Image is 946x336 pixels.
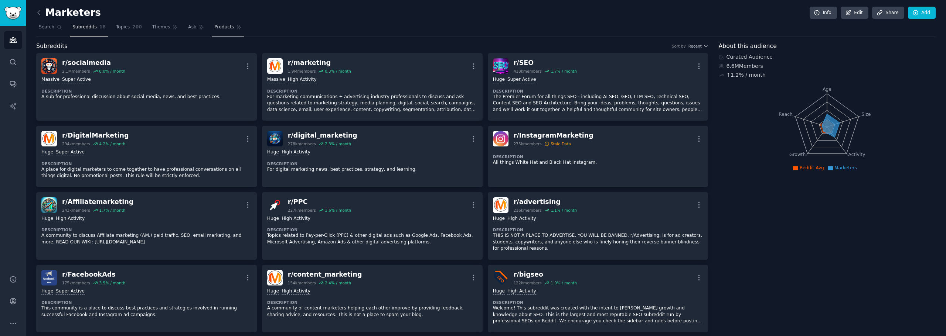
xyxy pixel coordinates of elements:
[99,24,106,31] span: 18
[36,265,257,332] a: FacebookAdsr/FacebookAds175kmembers3.5% / monthHugeSuper ActiveDescriptionThis community is a pla...
[493,215,505,222] div: Huge
[672,44,686,49] div: Sort by
[325,141,351,146] div: 2.3 % / month
[262,192,483,260] a: PPCr/PPC227kmembers1.6% / monthHugeHigh ActivityDescriptionTopics related to Pay-per-Click (PPC) ...
[267,94,477,113] p: For marketing communications + advertising industry professionals to discuss and ask questions re...
[267,166,477,173] p: For digital marketing news, best practices, strategy, and learning.
[267,58,283,74] img: marketing
[267,300,477,305] dt: Description
[861,111,871,117] tspan: Size
[288,131,357,140] div: r/ digital_marketing
[719,62,936,70] div: 6.6M Members
[288,280,316,285] div: 154k members
[62,76,91,83] div: Super Active
[493,270,508,285] img: bigseo
[39,24,54,31] span: Search
[493,58,508,74] img: SEO
[36,53,257,121] a: socialmediar/socialmedia2.1Mmembers0.0% / monthMassiveSuper ActiveDescriptionA sub for profession...
[36,21,65,37] a: Search
[514,58,577,67] div: r/ SEO
[56,149,85,156] div: Super Active
[62,131,129,140] div: r/ DigitalMarketing
[150,21,181,37] a: Themes
[36,126,257,187] a: DigitalMarketingr/DigitalMarketing294kmembers4.2% / monthHugeSuper ActiveDescriptionA place for d...
[41,227,252,232] dt: Description
[41,300,252,305] dt: Description
[41,215,53,222] div: Huge
[507,76,536,83] div: Super Active
[41,197,57,213] img: Affiliatemarketing
[113,21,144,37] a: Topics200
[688,44,708,49] button: Recent
[4,7,21,20] img: GummySearch logo
[551,141,571,146] div: Stale Data
[41,232,252,245] p: A community to discuss Affiliate marketing (AM,) paid traffic, SEO, email marketing, and more. RE...
[267,215,279,222] div: Huge
[288,58,351,67] div: r/ marketing
[214,24,234,31] span: Products
[36,42,68,51] span: Subreddits
[848,152,865,157] tspan: Activity
[282,215,310,222] div: High Activity
[56,288,85,295] div: Super Active
[267,149,279,156] div: Huge
[493,131,508,146] img: InstagramMarketing
[41,89,252,94] dt: Description
[116,24,130,31] span: Topics
[41,270,57,285] img: FacebookAds
[282,288,310,295] div: High Activity
[267,76,285,83] div: Massive
[288,197,351,207] div: r/ PPC
[267,89,477,94] dt: Description
[267,131,283,146] img: digital_marketing
[267,305,477,318] p: A community of content marketers helping each other improve by providing feedback, sharing advice...
[99,208,125,213] div: 1.7 % / month
[99,280,125,285] div: 3.5 % / month
[800,165,824,170] span: Reddit Avg
[493,288,505,295] div: Huge
[488,53,708,121] a: SEOr/SEO418kmembers1.7% / monthHugeSuper ActiveDescriptionThe Premier Forum for all things SEO - ...
[841,7,868,19] a: Edit
[70,21,108,37] a: Subreddits18
[62,141,90,146] div: 294k members
[493,94,703,113] p: The Premier Forum for all things SEO - including AI SEO, GEO, LLM SEO, Technical SEO, Content SEO...
[56,215,85,222] div: High Activity
[288,69,316,74] div: 1.9M members
[41,161,252,166] dt: Description
[493,227,703,232] dt: Description
[62,208,90,213] div: 243k members
[132,24,142,31] span: 200
[72,24,97,31] span: Subreddits
[36,7,101,19] h2: Marketers
[288,208,316,213] div: 227k members
[514,197,577,207] div: r/ advertising
[62,69,90,74] div: 2.1M members
[267,227,477,232] dt: Description
[41,305,252,318] p: This community is a place to discuss best practices and strategies involved in running successful...
[99,141,125,146] div: 4.2 % / month
[41,76,59,83] div: Massive
[325,280,351,285] div: 2.4 % / month
[823,87,831,92] tspan: Age
[514,280,542,285] div: 122k members
[325,69,351,74] div: 0.3 % / month
[267,197,283,213] img: PPC
[551,69,577,74] div: 1.7 % / month
[62,270,125,279] div: r/ FacebookAds
[41,58,57,74] img: socialmedia
[288,141,316,146] div: 278k members
[262,126,483,187] a: digital_marketingr/digital_marketing278kmembers2.3% / monthHugeHigh ActivityDescriptionFor digita...
[267,161,477,166] dt: Description
[493,159,703,166] p: All things White Hat and Black Hat Instagram.
[789,152,806,157] tspan: Growth
[514,131,593,140] div: r/ InstagramMarketing
[288,270,362,279] div: r/ content_marketing
[908,7,936,19] a: Add
[493,300,703,305] dt: Description
[514,208,542,213] div: 216k members
[41,166,252,179] p: A place for digital marketers to come together to have professional conversations on all things d...
[325,208,351,213] div: 1.6 % / month
[267,270,283,285] img: content_marketing
[834,165,857,170] span: Marketers
[36,192,257,260] a: Affiliatemarketingr/Affiliatemarketing243kmembers1.7% / monthHugeHigh ActivityDescriptionA commun...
